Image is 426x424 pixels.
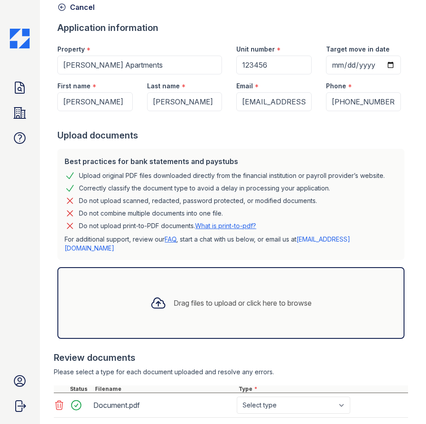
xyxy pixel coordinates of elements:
label: Email [236,82,253,91]
label: Property [57,45,85,54]
a: Cancel [57,2,95,13]
div: Application information [57,22,408,34]
label: First name [57,82,91,91]
div: Upload original PDF files downloaded directly from the financial institution or payroll provider’... [79,170,385,181]
div: Drag files to upload or click here to browse [174,298,312,308]
div: Correctly classify the document type to avoid a delay in processing your application. [79,183,330,194]
a: FAQ [165,235,176,243]
label: Last name [147,82,180,91]
label: Unit number [236,45,275,54]
div: Type [237,385,408,393]
img: CE_Icon_Blue-c292c112584629df590d857e76928e9f676e5b41ef8f769ba2f05ee15b207248.png [10,29,30,48]
div: Upload documents [57,129,408,142]
p: Do not upload print-to-PDF documents. [79,221,256,230]
div: Document.pdf [93,398,233,412]
div: Filename [93,385,237,393]
div: Best practices for bank statements and paystubs [65,156,397,167]
a: What is print-to-pdf? [195,222,256,229]
p: For additional support, review our , start a chat with us below, or email us at [65,235,397,253]
div: Do not upload scanned, redacted, password protected, or modified documents. [79,195,317,206]
div: Please select a type for each document uploaded and resolve any errors. [54,368,408,376]
label: Phone [326,82,346,91]
div: Do not combine multiple documents into one file. [79,208,223,219]
div: Review documents [54,351,408,364]
label: Target move in date [326,45,390,54]
div: Status [68,385,93,393]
